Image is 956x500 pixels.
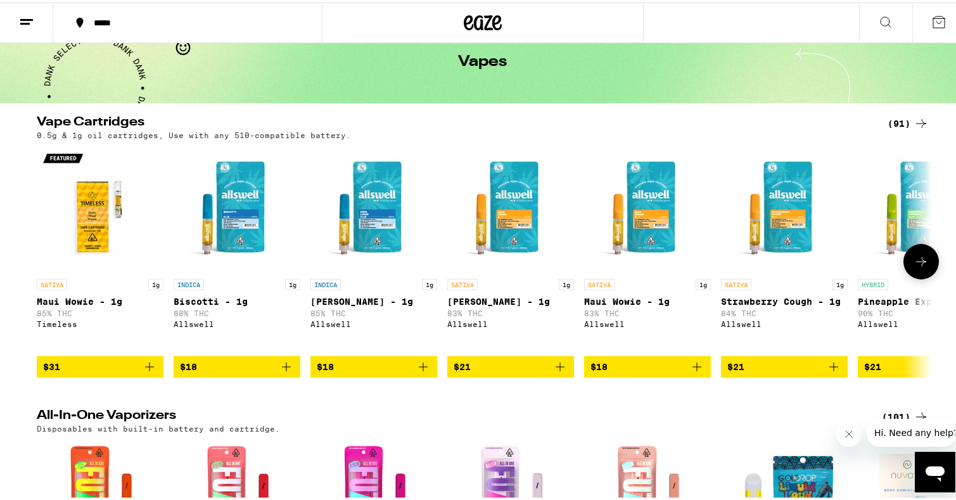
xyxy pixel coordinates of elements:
a: Open page for Biscotti - 1g from Allswell [174,143,300,354]
p: 83% THC [584,307,711,315]
a: Open page for Jack Herer - 1g from Allswell [447,143,574,354]
div: Allswell [721,317,848,326]
a: Open page for Maui Wowie - 1g from Timeless [37,143,163,354]
iframe: Message from company [867,416,955,444]
div: Allswell [174,317,300,326]
a: Open page for Strawberry Cough - 1g from Allswell [721,143,848,354]
p: 1g [559,276,574,288]
button: Add to bag [447,354,574,375]
img: Timeless - Maui Wowie - 1g [37,143,163,270]
p: [PERSON_NAME] - 1g [447,294,574,304]
a: (101) [882,407,929,422]
p: 88% THC [174,307,300,315]
div: Allswell [310,317,437,326]
img: Allswell - Maui Wowie - 1g [584,143,711,270]
iframe: Button to launch messaging window [915,449,955,490]
p: INDICA [174,276,204,288]
button: Add to bag [174,354,300,375]
p: 1g [148,276,163,288]
h1: Vapes [459,52,507,67]
img: Allswell - Strawberry Cough - 1g [721,143,848,270]
p: 1g [832,276,848,288]
p: 85% THC [37,307,163,315]
span: $21 [727,359,744,369]
p: 1g [285,276,300,288]
p: Strawberry Cough - 1g [721,294,848,304]
p: SATIVA [37,276,67,288]
span: $18 [317,359,334,369]
p: 85% THC [310,307,437,315]
p: HYBRID [858,276,888,288]
a: Open page for Maui Wowie - 1g from Allswell [584,143,711,354]
p: 1g [696,276,711,288]
span: $18 [590,359,608,369]
p: 83% THC [447,307,574,315]
span: $21 [864,359,881,369]
p: Maui Wowie - 1g [37,294,163,304]
img: Allswell - Biscotti - 1g [174,143,300,270]
a: Open page for King Louis XIII - 1g from Allswell [310,143,437,354]
div: Allswell [584,317,711,326]
span: $31 [43,359,60,369]
img: Allswell - King Louis XIII - 1g [310,143,437,270]
span: $18 [180,359,197,369]
p: Disposables with built-in battery and cartridge. [37,422,280,430]
iframe: Close message [836,419,862,444]
p: SATIVA [447,276,478,288]
span: $21 [454,359,471,369]
p: INDICA [310,276,341,288]
button: Add to bag [721,354,848,375]
button: Add to bag [584,354,711,375]
div: Allswell [447,317,574,326]
p: Maui Wowie - 1g [584,294,711,304]
button: Add to bag [310,354,437,375]
a: (91) [888,113,929,129]
span: Hi. Need any help? [8,9,91,19]
h2: All-In-One Vaporizers [37,407,867,422]
p: SATIVA [721,276,751,288]
div: Timeless [37,317,163,326]
button: Add to bag [37,354,163,375]
p: [PERSON_NAME] - 1g [310,294,437,304]
p: Biscotti - 1g [174,294,300,304]
p: 1g [422,276,437,288]
p: 84% THC [721,307,848,315]
p: 0.5g & 1g oil cartridges, Use with any 510-compatible battery. [37,129,351,137]
img: Allswell - Jack Herer - 1g [447,143,574,270]
h2: Vape Cartridges [37,113,867,129]
p: SATIVA [584,276,615,288]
